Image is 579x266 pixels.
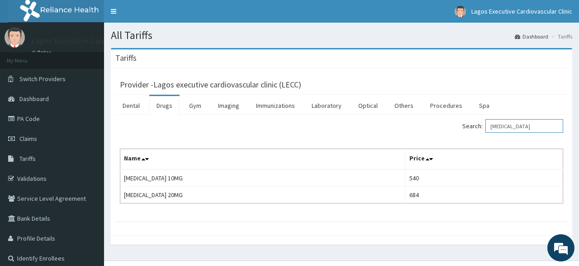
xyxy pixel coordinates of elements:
[19,75,66,83] span: Switch Providers
[115,54,137,62] h3: Tariffs
[120,187,406,203] td: [MEDICAL_DATA] 20MG
[462,119,563,133] label: Search:
[111,29,572,41] h1: All Tariffs
[304,96,349,115] a: Laboratory
[211,96,247,115] a: Imaging
[149,96,180,115] a: Drugs
[148,5,170,26] div: Minimize live chat window
[387,96,421,115] a: Others
[472,96,497,115] a: Spa
[5,27,25,48] img: User Image
[515,33,548,40] a: Dashboard
[47,51,152,63] div: Chat with us now
[120,149,406,170] th: Name
[351,96,385,115] a: Optical
[19,155,36,163] span: Tariffs
[32,49,53,56] a: Online
[406,169,563,187] td: 540
[5,173,172,205] textarea: Type your message and hit 'Enter'
[406,149,563,170] th: Price
[115,96,147,115] a: Dental
[120,169,406,187] td: [MEDICAL_DATA] 10MG
[32,37,162,45] p: Lagos Executive Cardiovascular Clinic
[549,33,572,40] li: Tariffs
[19,95,49,103] span: Dashboard
[17,45,37,68] img: d_794563401_company_1708531726252_794563401
[182,96,209,115] a: Gym
[471,7,572,15] span: Lagos Executive Cardiovascular Clinic
[249,96,302,115] a: Immunizations
[423,96,470,115] a: Procedures
[120,81,301,89] h3: Provider - Lagos executive cardiovascular clinic (LECC)
[485,119,563,133] input: Search:
[455,6,466,17] img: User Image
[19,135,37,143] span: Claims
[52,77,125,169] span: We're online!
[406,187,563,203] td: 684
